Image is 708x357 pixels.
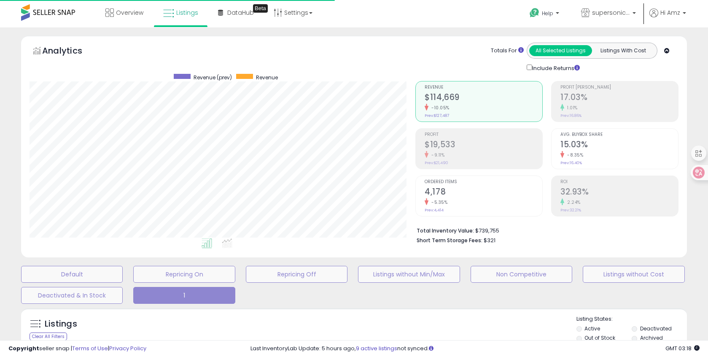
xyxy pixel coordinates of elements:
[417,225,672,235] li: $739,755
[428,105,450,111] small: -10.05%
[560,133,678,137] span: Avg. Buybox Share
[425,133,542,137] span: Profit
[564,152,583,158] small: -8.35%
[428,152,444,158] small: -9.11%
[21,287,123,304] button: Deactivated & In Stock
[253,4,268,13] div: Tooltip anchor
[471,266,572,283] button: Non Competitive
[133,266,235,283] button: Repricing On
[42,45,99,59] h5: Analytics
[425,140,542,151] h2: $19,533
[560,187,678,198] h2: 32.93%
[227,8,254,17] span: DataHub
[8,345,146,353] div: seller snap | |
[592,45,654,56] button: Listings With Cost
[246,266,347,283] button: Repricing Off
[194,74,232,81] span: Revenue (prev)
[523,1,568,27] a: Help
[560,113,581,118] small: Prev: 16.86%
[425,85,542,90] span: Revenue
[660,8,680,17] span: Hi Amz
[176,8,198,17] span: Listings
[542,10,553,17] span: Help
[21,266,123,283] button: Default
[491,47,524,55] div: Totals For
[8,344,39,352] strong: Copyright
[520,63,590,73] div: Include Returns
[564,105,578,111] small: 1.01%
[116,8,143,17] span: Overview
[417,227,474,234] b: Total Inventory Value:
[560,92,678,104] h2: 17.03%
[425,180,542,184] span: Ordered Items
[560,160,582,165] small: Prev: 16.40%
[529,8,540,18] i: Get Help
[425,187,542,198] h2: 4,178
[256,74,278,81] span: Revenue
[560,180,678,184] span: ROI
[592,8,630,17] span: supersonic supply
[417,237,482,244] b: Short Term Storage Fees:
[425,92,542,104] h2: $114,669
[583,266,684,283] button: Listings without Cost
[560,85,678,90] span: Profit [PERSON_NAME]
[425,113,449,118] small: Prev: $127,487
[529,45,592,56] button: All Selected Listings
[560,208,581,213] small: Prev: 32.21%
[133,287,235,304] button: 1
[428,199,447,206] small: -5.35%
[425,208,444,213] small: Prev: 4,414
[358,266,460,283] button: Listings without Min/Max
[425,160,448,165] small: Prev: $21,490
[649,8,686,27] a: Hi Amz
[560,140,678,151] h2: 15.03%
[564,199,581,206] small: 2.24%
[484,236,495,244] span: $321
